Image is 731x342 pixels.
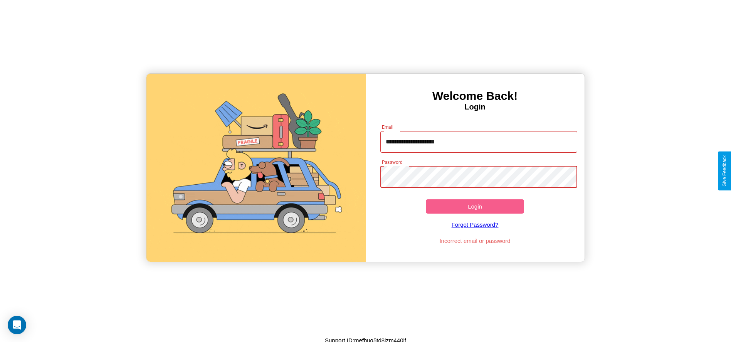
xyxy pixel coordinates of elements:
[376,236,573,246] p: Incorrect email or password
[366,89,585,103] h3: Welcome Back!
[382,159,402,165] label: Password
[376,214,573,236] a: Forgot Password?
[366,103,585,111] h4: Login
[426,199,524,214] button: Login
[722,155,727,187] div: Give Feedback
[382,124,394,130] label: Email
[8,316,26,334] div: Open Intercom Messenger
[146,74,365,262] img: gif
